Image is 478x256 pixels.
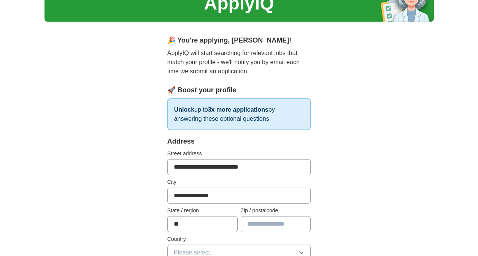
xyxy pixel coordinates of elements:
label: Street address [167,150,311,158]
p: up to by answering these optional questions [167,98,311,130]
label: Country [167,235,311,243]
label: City [167,178,311,186]
strong: Unlock [174,106,194,113]
label: Zip / postalcode [241,207,311,215]
div: 🎉 You're applying , [PERSON_NAME] ! [167,35,311,46]
div: 🚀 Boost your profile [167,85,311,95]
label: State / region [167,207,238,215]
strong: 3x more applications [208,106,268,113]
div: Address [167,136,311,147]
p: ApplyIQ will start searching for relevant jobs that match your profile - we'll notify you by emai... [167,49,311,76]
